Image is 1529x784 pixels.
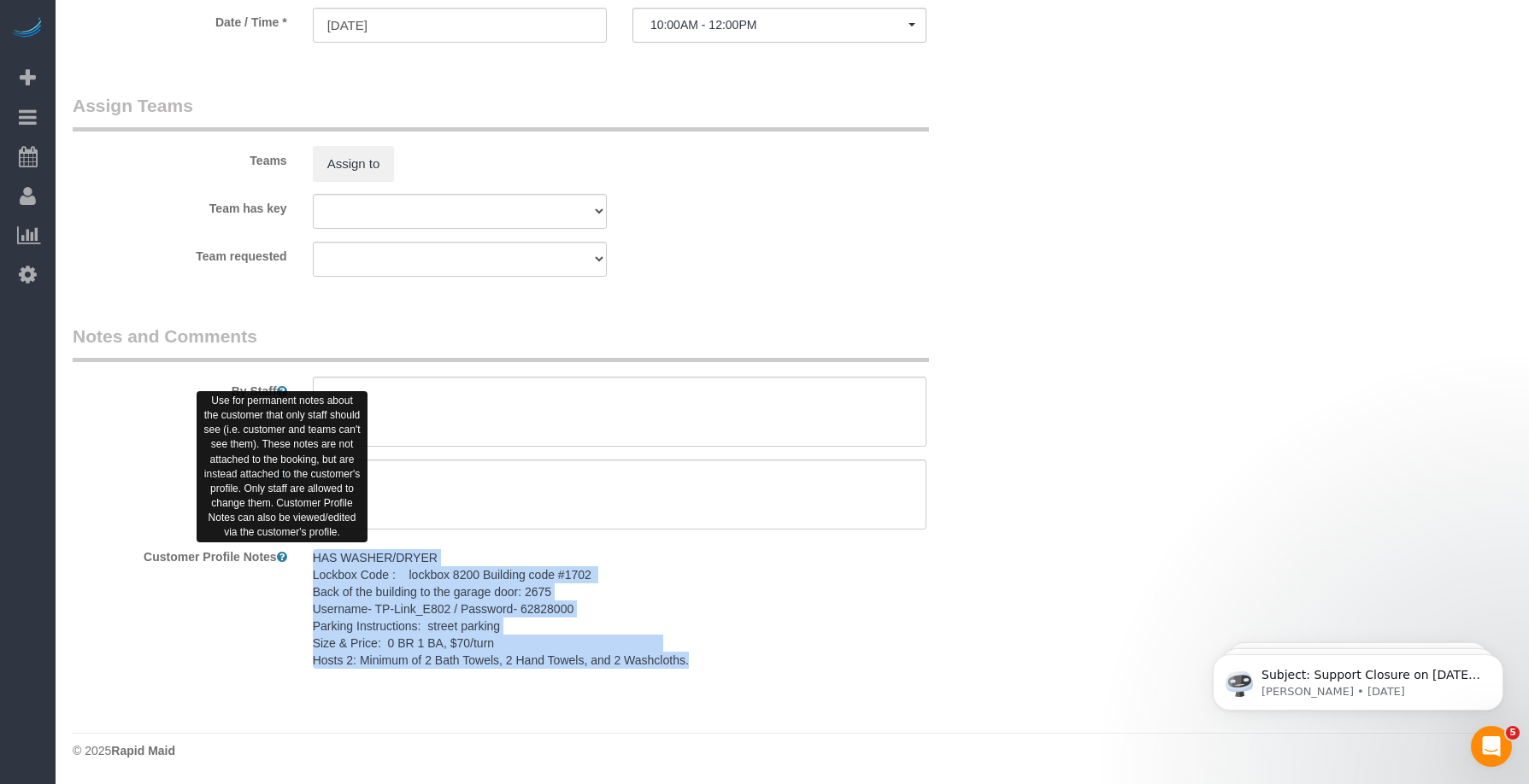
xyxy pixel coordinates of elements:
button: Assign to [313,146,395,182]
input: MM/DD/YYYY [313,8,607,43]
p: Message from Ellie, sent 6w ago [74,66,295,81]
label: Teams [60,146,300,169]
label: Customer Profile Notes [60,542,300,565]
pre: HAS WASHER/DRYER Lockbox Code : lockbox 8200 Building code #1702 Back of the building to the gara... [313,549,926,669]
label: Team has key [60,194,300,217]
span: 10:00AM - 12:00PM [650,18,909,32]
iframe: Intercom live chat [1471,726,1512,767]
label: By Staff [60,377,300,400]
legend: Notes and Comments [73,324,929,362]
label: Team requested [60,242,300,265]
span: Subject: Support Closure on [DATE] Hey Everyone: Automaid Support will be closed [DATE][DATE] in ... [74,50,293,318]
div: © 2025 [73,742,1512,759]
span: 5 [1506,726,1520,740]
strong: Rapid Maid [111,744,175,758]
img: Automaid Logo [10,17,44,41]
button: 10:00AM - 12:00PM [632,8,926,43]
label: By Customer [60,459,300,483]
legend: Assign Teams [73,93,929,132]
div: Use for permanent notes about the customer that only staff should see (i.e. customer and teams ca... [197,391,368,542]
label: Date / Time * [60,8,300,31]
iframe: Intercom notifications message [1187,618,1529,738]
